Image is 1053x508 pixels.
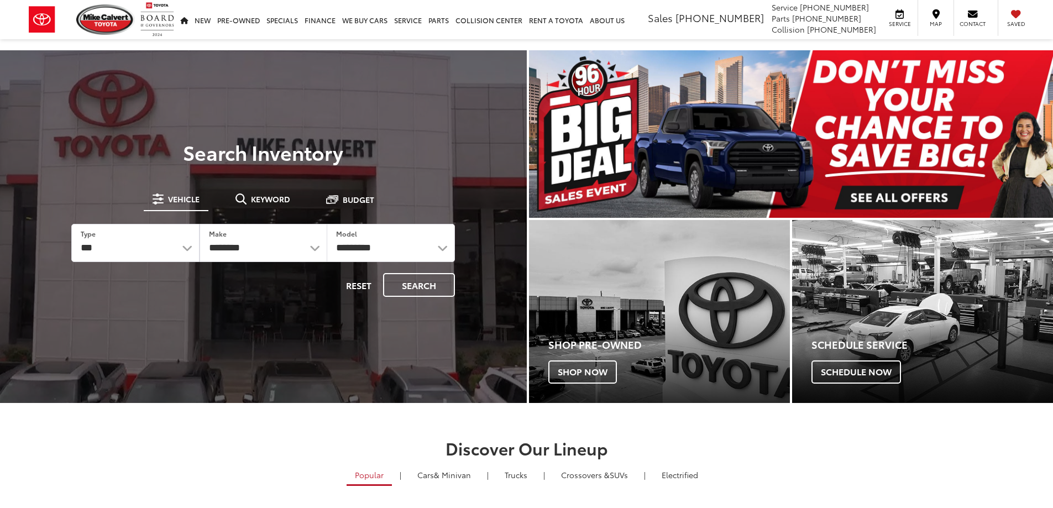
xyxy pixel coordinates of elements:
div: Toyota [792,220,1053,403]
span: Parts [772,13,790,24]
span: [PHONE_NUMBER] [675,11,764,25]
a: Popular [347,465,392,486]
span: Service [887,20,912,28]
span: [PHONE_NUMBER] [792,13,861,24]
li: | [641,469,648,480]
span: Vehicle [168,195,200,203]
li: | [541,469,548,480]
li: | [484,469,491,480]
label: Model [336,229,357,238]
button: Reset [337,273,381,297]
span: Map [924,20,948,28]
h2: Discover Our Lineup [137,439,916,457]
h3: Search Inventory [46,141,480,163]
img: Mike Calvert Toyota [76,4,135,35]
span: [PHONE_NUMBER] [800,2,869,13]
span: Keyword [251,195,290,203]
label: Make [209,229,227,238]
span: Shop Now [548,360,617,384]
span: Crossovers & [561,469,610,480]
button: Search [383,273,455,297]
h4: Shop Pre-Owned [548,339,790,350]
a: Schedule Service Schedule Now [792,220,1053,403]
a: Electrified [653,465,706,484]
a: Trucks [496,465,536,484]
span: Collision [772,24,805,35]
span: Sales [648,11,673,25]
a: Cars [409,465,479,484]
h4: Schedule Service [811,339,1053,350]
span: [PHONE_NUMBER] [807,24,876,35]
a: SUVs [553,465,636,484]
label: Type [81,229,96,238]
li: | [397,469,404,480]
span: Schedule Now [811,360,901,384]
span: Contact [960,20,986,28]
span: Saved [1004,20,1028,28]
span: Service [772,2,798,13]
span: & Minivan [434,469,471,480]
span: Budget [343,196,374,203]
div: Toyota [529,220,790,403]
a: Shop Pre-Owned Shop Now [529,220,790,403]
